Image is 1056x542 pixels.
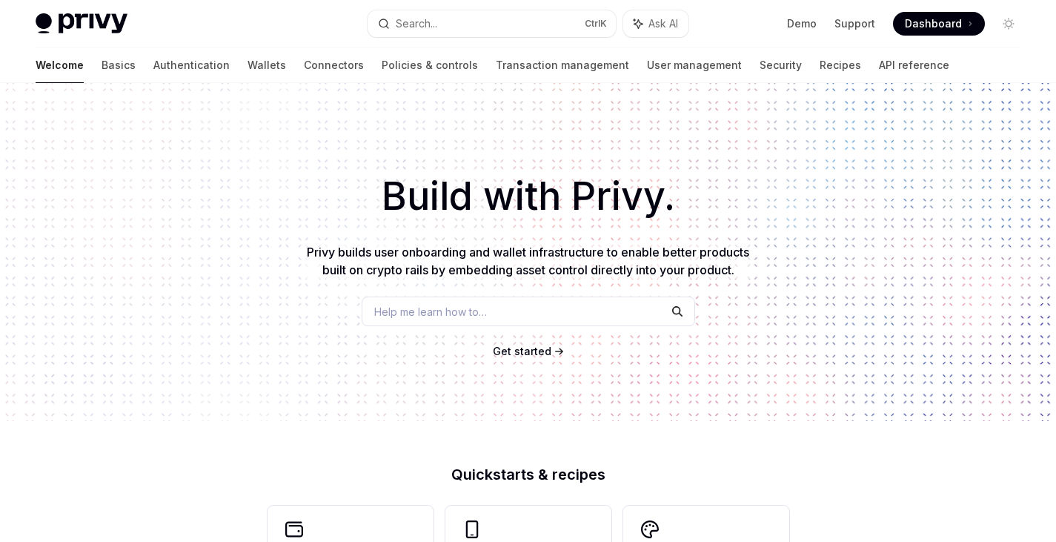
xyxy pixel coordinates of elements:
[997,12,1020,36] button: Toggle dark mode
[820,47,861,83] a: Recipes
[493,344,551,359] a: Get started
[36,47,84,83] a: Welcome
[585,18,607,30] span: Ctrl K
[760,47,802,83] a: Security
[248,47,286,83] a: Wallets
[493,345,551,357] span: Get started
[36,13,127,34] img: light logo
[879,47,949,83] a: API reference
[304,47,364,83] a: Connectors
[396,15,437,33] div: Search...
[368,10,615,37] button: Search...CtrlK
[307,245,749,277] span: Privy builds user onboarding and wallet infrastructure to enable better products built on crypto ...
[623,10,688,37] button: Ask AI
[24,168,1032,225] h1: Build with Privy.
[648,16,678,31] span: Ask AI
[787,16,817,31] a: Demo
[153,47,230,83] a: Authentication
[268,467,789,482] h2: Quickstarts & recipes
[647,47,742,83] a: User management
[382,47,478,83] a: Policies & controls
[834,16,875,31] a: Support
[893,12,985,36] a: Dashboard
[905,16,962,31] span: Dashboard
[496,47,629,83] a: Transaction management
[102,47,136,83] a: Basics
[374,304,487,320] span: Help me learn how to…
